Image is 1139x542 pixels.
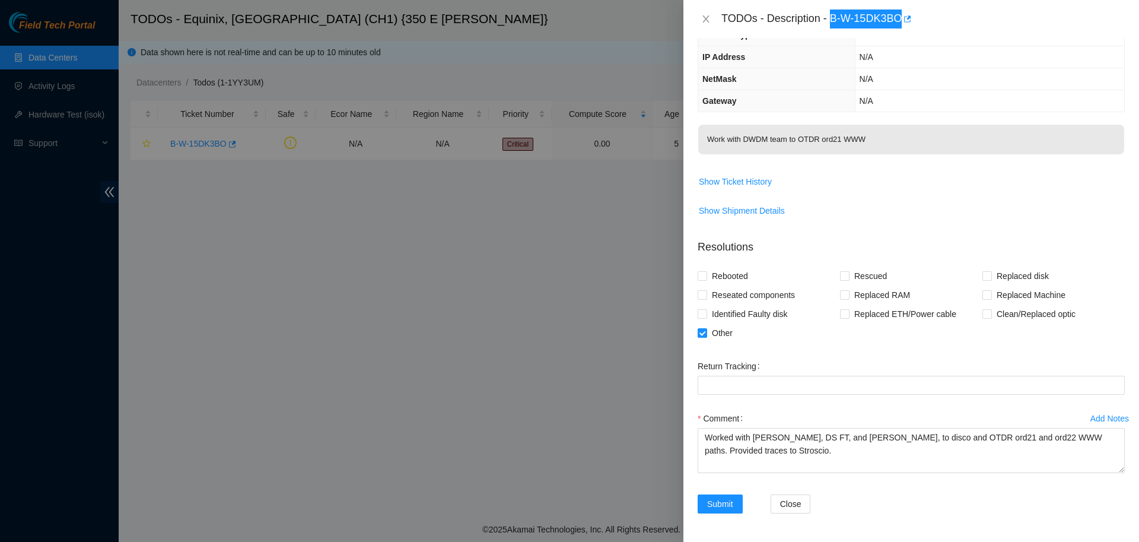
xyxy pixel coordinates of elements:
span: Gateway [702,96,737,106]
span: Other [707,324,737,343]
span: Replaced ETH/Power cable [850,305,961,324]
p: Resolutions [698,230,1125,255]
label: Comment [698,409,747,428]
span: Submit [707,497,733,511]
p: Work with DWDM team to OTDR ord21 WWW [698,125,1124,154]
span: close [701,14,711,24]
span: Reseated components [707,286,800,305]
span: Close [780,497,801,511]
input: Return Tracking [698,376,1125,395]
span: Identified Faulty disk [707,305,793,324]
span: Show Shipment Details [699,204,785,217]
button: Show Ticket History [698,172,772,191]
span: N/A [860,96,873,106]
div: Add Notes [1090,414,1129,423]
span: Replaced disk [992,267,1054,286]
span: Show Ticket History [699,175,772,188]
span: IP Address [702,52,745,62]
span: Replaced RAM [850,286,915,305]
button: Submit [698,495,743,514]
span: N/A [860,74,873,84]
label: Return Tracking [698,357,765,376]
div: TODOs - Description - B-W-15DK3BO [721,9,1125,28]
span: Rescued [850,267,892,286]
button: Close [771,495,811,514]
span: NetMask [702,74,737,84]
textarea: Comment [698,428,1125,473]
button: Show Shipment Details [698,201,785,220]
span: Replaced Machine [992,286,1070,305]
button: Add Notes [1090,409,1130,428]
span: Clean/Replaced optic [992,305,1080,324]
span: Rebooted [707,267,753,286]
span: N/A [860,52,873,62]
button: Close [698,14,714,25]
